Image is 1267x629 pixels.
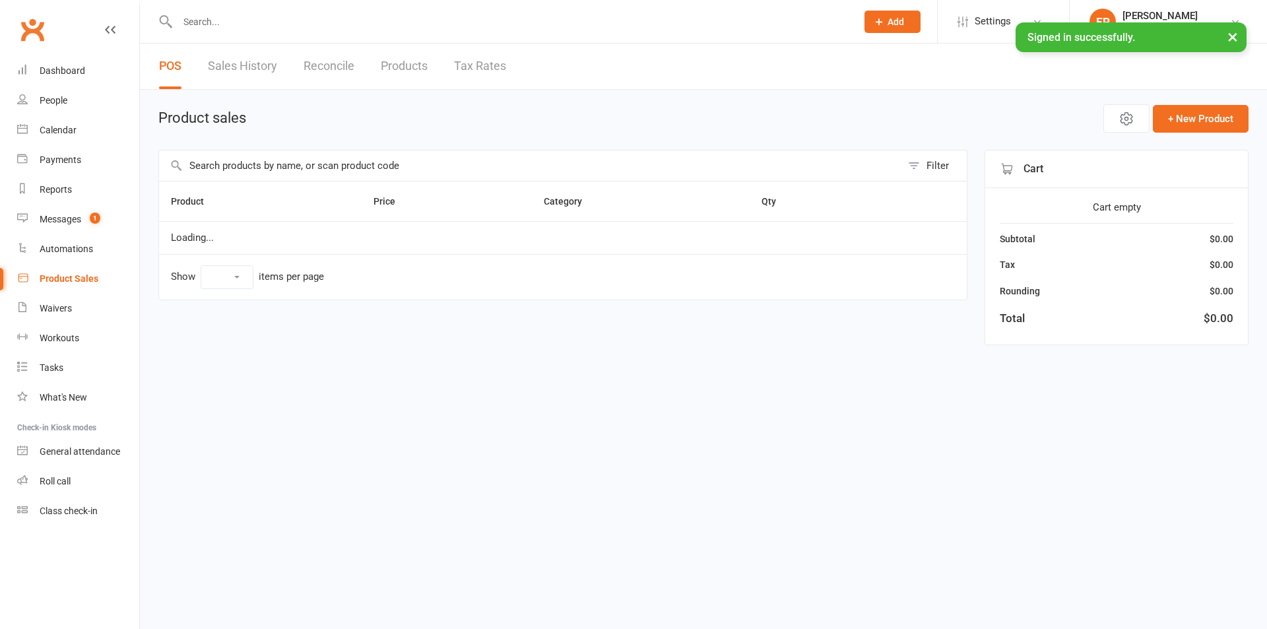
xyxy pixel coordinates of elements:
[17,205,139,234] a: Messages 1
[158,110,246,126] h1: Product sales
[40,446,120,457] div: General attendance
[1000,232,1035,246] div: Subtotal
[17,294,139,323] a: Waivers
[40,214,81,224] div: Messages
[17,86,139,116] a: People
[304,44,354,89] a: Reconcile
[926,158,949,174] div: Filter
[1089,9,1116,35] div: EP
[40,333,79,343] div: Workouts
[40,184,72,195] div: Reports
[17,234,139,264] a: Automations
[208,44,277,89] a: Sales History
[40,392,87,403] div: What's New
[1204,310,1233,327] div: $0.00
[544,196,597,207] span: Category
[1027,31,1135,44] span: Signed in successfully.
[1210,232,1233,246] div: $0.00
[901,150,967,181] button: Filter
[17,323,139,353] a: Workouts
[159,150,901,181] input: Search products by name, or scan product code
[762,193,791,209] button: Qty
[171,265,324,289] div: Show
[381,44,428,89] a: Products
[1122,10,1204,22] div: [PERSON_NAME]
[159,44,181,89] a: POS
[17,496,139,526] a: Class kiosk mode
[40,125,77,135] div: Calendar
[975,7,1011,36] span: Settings
[888,17,904,27] span: Add
[17,383,139,413] a: What's New
[17,467,139,496] a: Roll call
[159,221,967,254] td: Loading...
[1210,284,1233,298] div: $0.00
[17,264,139,294] a: Product Sales
[259,271,324,282] div: items per page
[1221,22,1245,51] button: ×
[171,196,218,207] span: Product
[40,273,98,284] div: Product Sales
[1000,257,1015,272] div: Tax
[17,56,139,86] a: Dashboard
[1210,257,1233,272] div: $0.00
[17,353,139,383] a: Tasks
[16,13,49,46] a: Clubworx
[17,145,139,175] a: Payments
[1000,310,1025,327] div: Total
[1153,105,1249,133] button: + New Product
[171,193,218,209] button: Product
[40,362,63,373] div: Tasks
[454,44,506,89] a: Tax Rates
[40,506,98,516] div: Class check-in
[90,213,100,224] span: 1
[374,193,410,209] button: Price
[1122,22,1204,34] div: B Transformed Gym
[40,476,71,486] div: Roll call
[985,150,1248,188] div: Cart
[40,303,72,314] div: Waivers
[1000,284,1040,298] div: Rounding
[40,244,93,254] div: Automations
[544,193,597,209] button: Category
[40,65,85,76] div: Dashboard
[1000,199,1233,215] div: Cart empty
[40,154,81,165] div: Payments
[17,116,139,145] a: Calendar
[762,196,791,207] span: Qty
[17,437,139,467] a: General attendance kiosk mode
[374,196,410,207] span: Price
[174,13,847,31] input: Search...
[17,175,139,205] a: Reports
[864,11,921,33] button: Add
[40,95,67,106] div: People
